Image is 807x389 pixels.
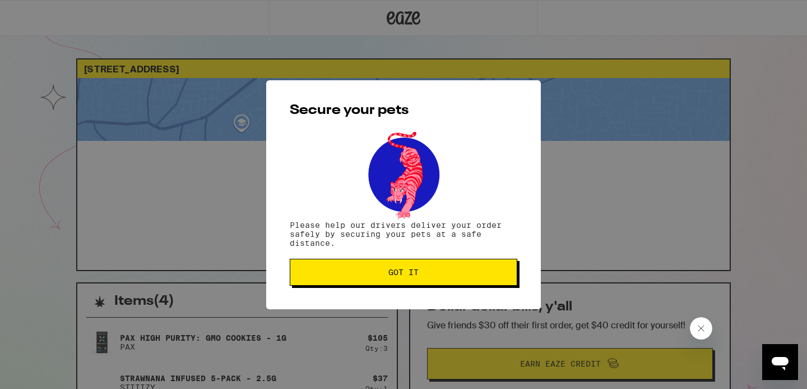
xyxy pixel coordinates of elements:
h2: Secure your pets [290,104,517,117]
span: Got it [388,268,419,276]
img: pets [358,129,449,221]
iframe: Close message [690,317,712,340]
p: Please help our drivers deliver your order safely by securing your pets at a safe distance. [290,221,517,248]
iframe: Button to launch messaging window [762,344,798,380]
button: Got it [290,259,517,286]
span: Hi. Need any help? [7,8,81,17]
